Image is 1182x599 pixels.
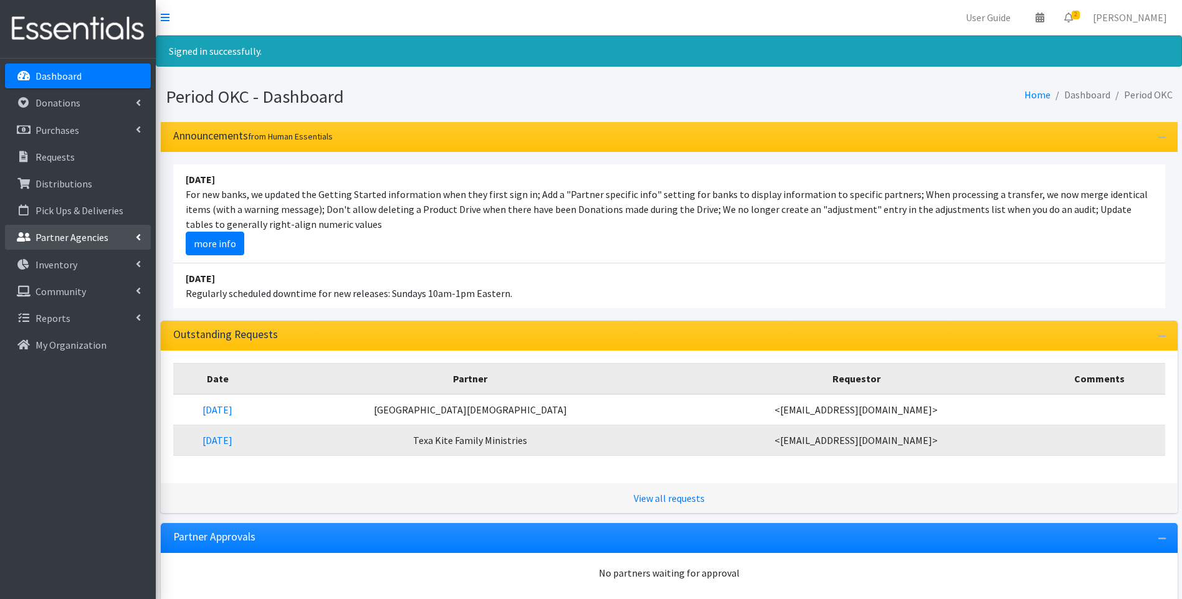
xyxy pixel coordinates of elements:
p: My Organization [36,339,107,351]
li: Regularly scheduled downtime for new releases: Sundays 10am-1pm Eastern. [173,263,1165,308]
a: [DATE] [203,434,232,446]
li: Dashboard [1051,86,1110,104]
strong: [DATE] [186,173,215,186]
th: Comments [1034,363,1165,394]
p: Pick Ups & Deliveries [36,204,123,217]
td: <[EMAIL_ADDRESS][DOMAIN_NAME]> [678,394,1034,425]
a: User Guide [956,5,1021,30]
td: [GEOGRAPHIC_DATA][DEMOGRAPHIC_DATA] [262,394,678,425]
p: Distributions [36,177,92,190]
a: Inventory [5,252,151,277]
a: [PERSON_NAME] [1083,5,1177,30]
strong: [DATE] [186,272,215,285]
a: [DATE] [203,403,232,416]
a: Home [1024,88,1051,101]
th: Date [173,363,263,394]
a: Purchases [5,118,151,143]
p: Purchases [36,124,79,136]
a: 2 [1054,5,1083,30]
a: Distributions [5,171,151,196]
p: Dashboard [36,70,82,82]
li: Period OKC [1110,86,1173,104]
h1: Period OKC - Dashboard [166,86,665,108]
a: View all requests [634,492,705,504]
h3: Outstanding Requests [173,328,278,341]
th: Requestor [678,363,1034,394]
div: No partners waiting for approval [173,565,1165,580]
a: more info [186,232,244,255]
h3: Partner Approvals [173,531,255,544]
a: Requests [5,144,151,169]
p: Donations [36,97,80,109]
p: Community [36,285,86,298]
p: Requests [36,151,75,163]
a: Donations [5,90,151,115]
div: Signed in successfully. [156,35,1182,67]
h3: Announcements [173,130,333,143]
a: Community [5,279,151,304]
a: Reports [5,306,151,331]
a: Dashboard [5,64,151,88]
span: 2 [1072,11,1080,19]
a: Partner Agencies [5,225,151,250]
td: Texa Kite Family Ministries [262,425,678,455]
td: <[EMAIL_ADDRESS][DOMAIN_NAME]> [678,425,1034,455]
p: Partner Agencies [36,231,108,243]
small: from Human Essentials [248,131,333,142]
li: For new banks, we updated the Getting Started information when they first sign in; Add a "Partner... [173,164,1165,263]
a: My Organization [5,333,151,357]
img: HumanEssentials [5,8,151,50]
a: Pick Ups & Deliveries [5,198,151,223]
th: Partner [262,363,678,394]
p: Inventory [36,258,77,271]
p: Reports [36,312,70,324]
